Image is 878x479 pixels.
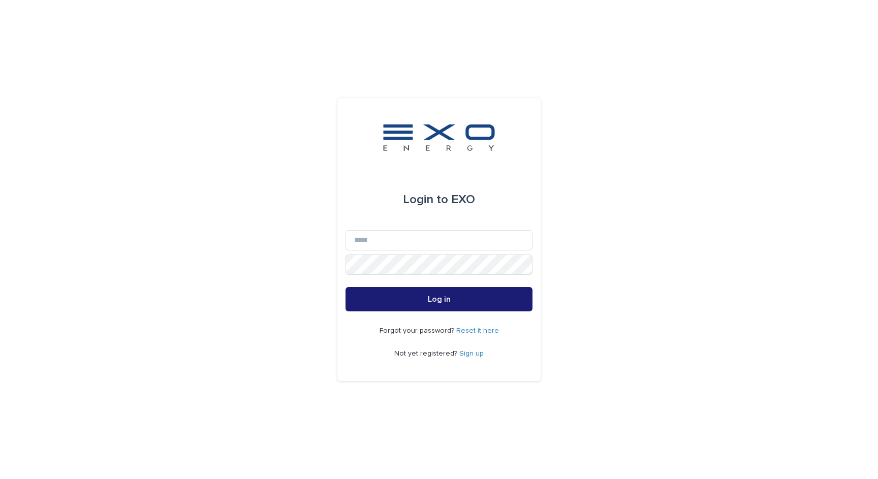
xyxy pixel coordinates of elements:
span: Login to [403,194,448,206]
a: Sign up [459,350,484,357]
a: Reset it here [456,327,499,334]
button: Log in [346,287,532,311]
span: Forgot your password? [380,327,456,334]
div: EXO [403,185,475,214]
span: Log in [428,295,451,303]
span: Not yet registered? [394,350,459,357]
img: FKS5r6ZBThi8E5hshIGi [381,122,497,153]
